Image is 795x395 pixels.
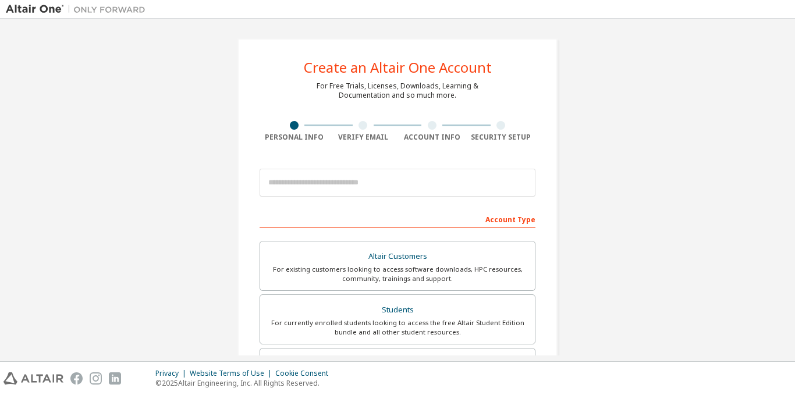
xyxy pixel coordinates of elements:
[190,369,275,378] div: Website Terms of Use
[304,61,492,74] div: Create an Altair One Account
[267,248,528,265] div: Altair Customers
[155,369,190,378] div: Privacy
[155,378,335,388] p: © 2025 Altair Engineering, Inc. All Rights Reserved.
[467,133,536,142] div: Security Setup
[275,369,335,378] div: Cookie Consent
[329,133,398,142] div: Verify Email
[267,318,528,337] div: For currently enrolled students looking to access the free Altair Student Edition bundle and all ...
[267,355,528,372] div: Faculty
[90,372,102,385] img: instagram.svg
[260,209,535,228] div: Account Type
[3,372,63,385] img: altair_logo.svg
[317,81,478,100] div: For Free Trials, Licenses, Downloads, Learning & Documentation and so much more.
[267,302,528,318] div: Students
[70,372,83,385] img: facebook.svg
[6,3,151,15] img: Altair One
[109,372,121,385] img: linkedin.svg
[260,133,329,142] div: Personal Info
[397,133,467,142] div: Account Info
[267,265,528,283] div: For existing customers looking to access software downloads, HPC resources, community, trainings ...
